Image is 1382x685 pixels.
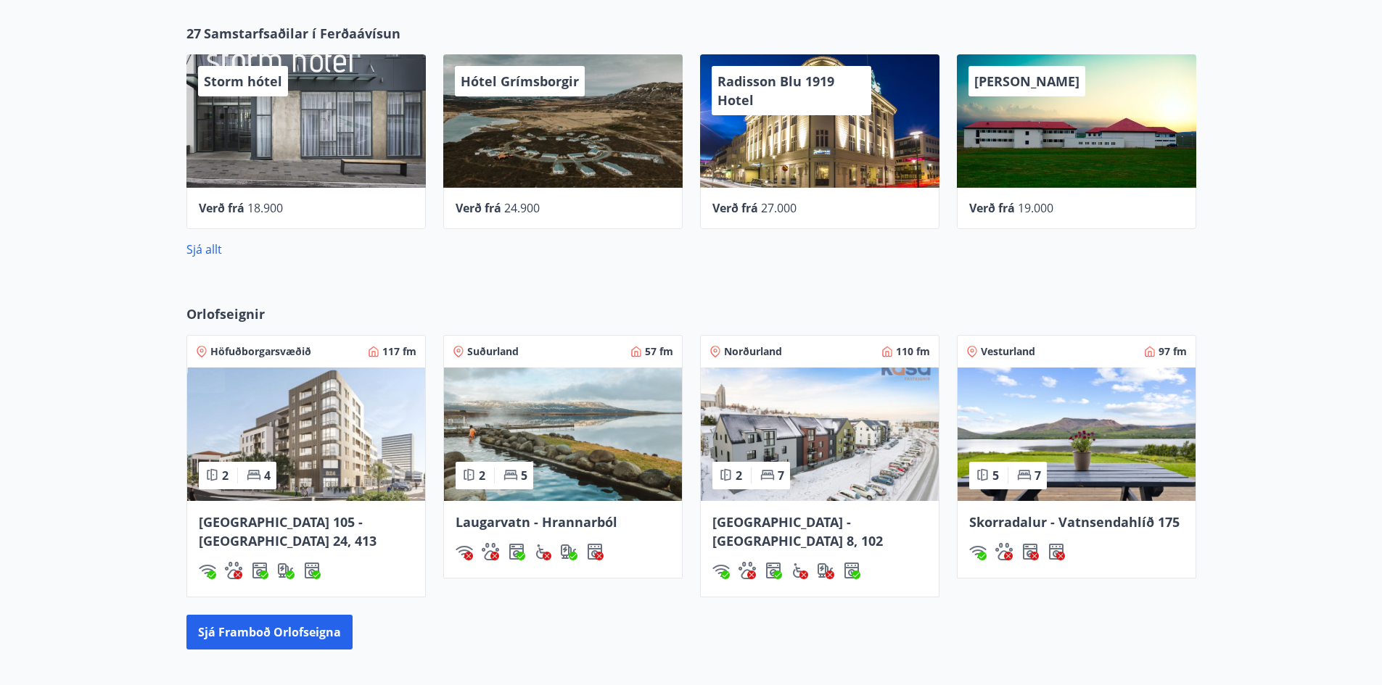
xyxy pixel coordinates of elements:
[186,615,353,649] button: Sjá framboð orlofseigna
[222,468,229,483] span: 2
[712,562,730,579] div: Þráðlaust net
[251,562,268,579] div: Þvottavél
[969,200,1015,216] span: Verð frá
[534,543,551,560] img: 8IYIKVZQyRlUC6HQIIUSdjpPGRncJsz2RzLgWvp4.svg
[765,562,782,579] div: Þvottavél
[199,513,377,549] span: [GEOGRAPHIC_DATA] 105 - [GEOGRAPHIC_DATA] 24, 413
[482,543,499,560] img: pxcaIm5dSOV3FS4whs1soiYWTwFQvksT25a9J10C.svg
[467,344,519,359] span: Suðurland
[992,468,999,483] span: 5
[277,562,295,579] div: Hleðslustöð fyrir rafbíla
[456,513,617,531] span: Laugarvatn - Hrannarból
[204,24,400,43] span: Samstarfsaðilar í Ferðaávísun
[461,72,579,90] span: Hótel Grímsborgir
[778,468,784,483] span: 7
[645,344,673,359] span: 57 fm
[247,200,283,216] span: 18.900
[199,562,216,579] img: HJRyFFsYp6qjeUYhR4dAD8CaCEsnIFYZ05miwXoh.svg
[843,562,860,579] div: Þurrkari
[1048,543,1065,560] div: Þurrkari
[1035,468,1041,483] span: 7
[712,513,883,549] span: [GEOGRAPHIC_DATA] - [GEOGRAPHIC_DATA] 8, 102
[534,543,551,560] div: Aðgengi fyrir hjólastól
[843,562,860,579] img: hddCLTAnxqFUMr1fxmbGG8zWilo2syolR0f9UjPn.svg
[303,562,321,579] div: Þurrkari
[251,562,268,579] img: Dl16BY4EX9PAW649lg1C3oBuIaAsR6QVDQBO2cTm.svg
[210,344,311,359] span: Höfuðborgarsvæðið
[382,344,416,359] span: 117 fm
[1159,344,1187,359] span: 97 fm
[791,562,808,579] div: Aðgengi fyrir hjólastól
[739,562,756,579] img: pxcaIm5dSOV3FS4whs1soiYWTwFQvksT25a9J10C.svg
[761,200,797,216] span: 27.000
[444,368,682,501] img: Paella dish
[225,562,242,579] div: Gæludýr
[791,562,808,579] img: 8IYIKVZQyRlUC6HQIIUSdjpPGRncJsz2RzLgWvp4.svg
[508,543,525,560] img: Dl16BY4EX9PAW649lg1C3oBuIaAsR6QVDQBO2cTm.svg
[560,543,577,560] img: nH7E6Gw2rvWFb8XaSdRp44dhkQaj4PJkOoRYItBQ.svg
[995,543,1013,560] div: Gæludýr
[456,200,501,216] span: Verð frá
[186,241,222,257] a: Sjá allt
[482,543,499,560] div: Gæludýr
[958,368,1196,501] img: Paella dish
[739,562,756,579] div: Gæludýr
[736,468,742,483] span: 2
[264,468,271,483] span: 4
[896,344,930,359] span: 110 fm
[1018,200,1053,216] span: 19.000
[504,200,540,216] span: 24.900
[995,543,1013,560] img: pxcaIm5dSOV3FS4whs1soiYWTwFQvksT25a9J10C.svg
[969,543,987,560] div: Þráðlaust net
[1048,543,1065,560] img: hddCLTAnxqFUMr1fxmbGG8zWilo2syolR0f9UjPn.svg
[186,304,265,323] span: Orlofseignir
[981,344,1035,359] span: Vesturland
[199,562,216,579] div: Þráðlaust net
[225,562,242,579] img: pxcaIm5dSOV3FS4whs1soiYWTwFQvksT25a9J10C.svg
[969,543,987,560] img: HJRyFFsYp6qjeUYhR4dAD8CaCEsnIFYZ05miwXoh.svg
[560,543,577,560] div: Hleðslustöð fyrir rafbíla
[969,513,1180,531] span: Skorradalur - Vatnsendahlíð 175
[1021,543,1039,560] div: Þvottavél
[277,562,295,579] img: nH7E6Gw2rvWFb8XaSdRp44dhkQaj4PJkOoRYItBQ.svg
[521,468,527,483] span: 5
[586,543,604,560] div: Þurrkari
[701,368,939,501] img: Paella dish
[765,562,782,579] img: Dl16BY4EX9PAW649lg1C3oBuIaAsR6QVDQBO2cTm.svg
[586,543,604,560] img: hddCLTAnxqFUMr1fxmbGG8zWilo2syolR0f9UjPn.svg
[303,562,321,579] img: hddCLTAnxqFUMr1fxmbGG8zWilo2syolR0f9UjPn.svg
[724,344,782,359] span: Norðurland
[817,562,834,579] div: Hleðslustöð fyrir rafbíla
[199,200,244,216] span: Verð frá
[479,468,485,483] span: 2
[817,562,834,579] img: nH7E6Gw2rvWFb8XaSdRp44dhkQaj4PJkOoRYItBQ.svg
[974,72,1079,90] span: [PERSON_NAME]
[456,543,473,560] img: HJRyFFsYp6qjeUYhR4dAD8CaCEsnIFYZ05miwXoh.svg
[712,200,758,216] span: Verð frá
[1021,543,1039,560] img: Dl16BY4EX9PAW649lg1C3oBuIaAsR6QVDQBO2cTm.svg
[186,24,201,43] span: 27
[508,543,525,560] div: Þvottavél
[717,72,834,109] span: Radisson Blu 1919 Hotel
[204,72,282,90] span: Storm hótel
[712,562,730,579] img: HJRyFFsYp6qjeUYhR4dAD8CaCEsnIFYZ05miwXoh.svg
[187,368,425,501] img: Paella dish
[456,543,473,560] div: Þráðlaust net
